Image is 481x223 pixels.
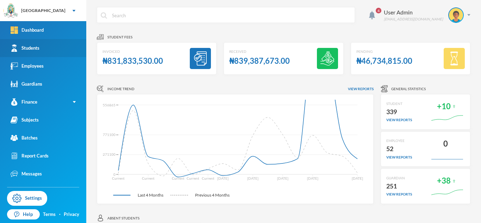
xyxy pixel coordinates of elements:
[307,176,318,180] tspan: [DATE]
[112,176,125,180] tspan: Current
[113,172,115,176] tspan: 0
[11,44,39,52] div: Students
[21,7,65,14] div: [GEOGRAPHIC_DATA]
[11,26,44,34] div: Dashboard
[107,86,135,92] span: Income Trend
[11,62,44,70] div: Employees
[351,42,470,75] a: Pending₦46,734,815.00
[11,98,37,106] div: Finance
[277,176,288,180] tspan: [DATE]
[356,49,412,54] div: Pending
[443,137,448,151] div: 0
[247,176,258,180] tspan: [DATE]
[202,176,214,180] tspan: Current
[101,132,115,137] tspan: 5771100
[386,192,412,197] div: view reports
[102,54,163,68] div: ₦831,833,530.00
[111,7,351,23] input: Search
[11,152,49,160] div: Report Cards
[187,176,199,180] tspan: Current
[352,176,363,180] tspan: [DATE]
[386,117,412,123] div: view reports
[11,134,38,142] div: Batches
[229,49,290,54] div: Received
[188,192,237,198] span: Previous 4 Months
[386,143,412,155] div: 52
[4,4,18,18] img: logo
[449,8,463,22] img: STUDENT
[97,42,217,75] a: Invoiced₦831,833,530.00
[217,176,229,180] tspan: [DATE]
[386,138,412,143] div: EMPLOYEE
[59,211,61,218] div: ·
[102,49,163,54] div: Invoiced
[348,86,374,92] span: View reports
[101,12,107,19] img: search
[101,152,115,156] tspan: 3271100
[384,8,443,17] div: User Admin
[172,176,185,180] tspan: Current
[7,209,40,220] a: Help
[7,191,47,206] a: Settings
[131,192,170,198] span: Last 4 Months
[101,103,115,107] tspan: 9556865
[391,86,426,92] span: General Statistics
[43,211,56,218] a: Terms
[386,181,412,192] div: 251
[64,211,79,218] a: Privacy
[384,17,443,22] div: [EMAIL_ADDRESS][DOMAIN_NAME]
[386,175,412,181] div: GUARDIAN
[437,174,451,188] div: +38
[11,170,42,178] div: Messages
[142,176,155,180] tspan: Current
[386,106,412,118] div: 339
[229,54,290,68] div: ₦839,387,673.00
[107,216,139,221] span: Absent students
[11,80,42,88] div: Guardians
[11,116,39,124] div: Subjects
[376,8,381,13] span: 4
[437,100,451,113] div: +10
[386,101,412,106] div: STUDENT
[386,155,412,160] div: view reports
[356,54,412,68] div: ₦46,734,815.00
[107,35,132,40] span: Student fees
